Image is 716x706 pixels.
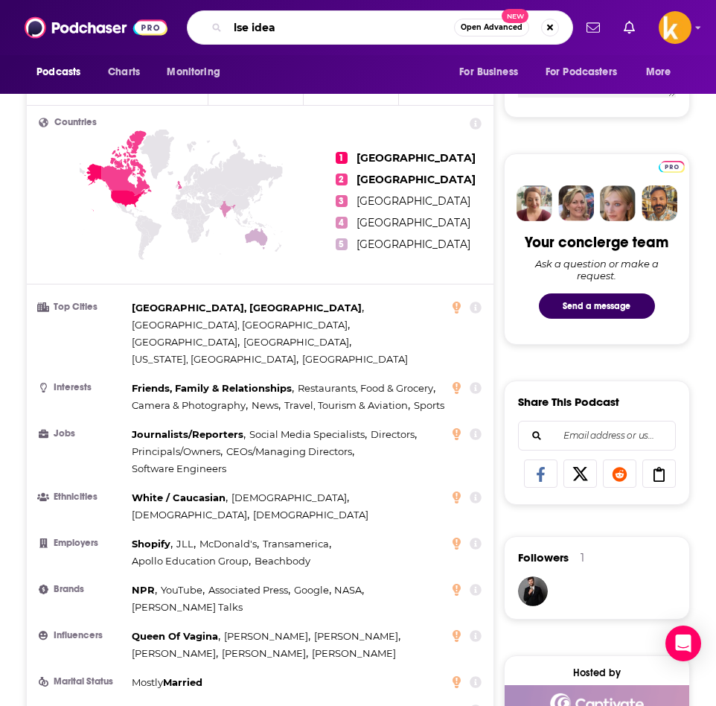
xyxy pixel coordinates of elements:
[132,351,298,368] span: ,
[518,576,548,606] a: JohirMia
[263,538,329,550] span: Transamerica
[284,397,410,414] span: ,
[659,11,691,44] button: Show profile menu
[132,353,296,365] span: [US_STATE], [GEOGRAPHIC_DATA]
[255,555,310,567] span: Beachbody
[336,217,348,229] span: 4
[563,459,597,488] a: Share on X/Twitter
[132,302,362,314] span: [GEOGRAPHIC_DATA], [GEOGRAPHIC_DATA]
[336,195,348,207] span: 3
[39,631,126,640] h3: Influencers
[249,426,367,443] span: ,
[208,584,288,596] span: Associated Press
[231,489,349,506] span: ,
[132,489,228,506] span: ,
[132,584,155,596] span: NPR
[294,584,329,596] span: Google
[54,118,97,127] span: Countries
[224,630,308,642] span: [PERSON_NAME]
[132,628,220,645] span: ,
[312,647,396,659] span: [PERSON_NAME]
[357,238,470,251] span: [GEOGRAPHIC_DATA]
[581,551,584,565] div: 1
[98,58,149,86] a: Charts
[226,445,352,457] span: CEOs/Managing Directors
[659,159,685,173] a: Pro website
[132,334,240,351] span: ,
[284,399,408,411] span: Travel, Tourism & Aviation
[603,459,636,488] a: Share on Reddit
[252,399,278,411] span: News
[132,538,170,550] span: Shopify
[132,382,292,394] span: Friends, Family & Relationships
[581,15,606,40] a: Show notifications dropdown
[252,397,281,414] span: ,
[461,24,522,31] span: Open Advanced
[525,233,668,252] div: Your concierge team
[454,19,529,36] button: Open AdvancedNew
[357,151,476,165] span: [GEOGRAPHIC_DATA]
[132,492,226,503] span: White / Caucasian
[132,380,294,397] span: ,
[132,535,173,553] span: ,
[199,535,259,553] span: ,
[132,445,220,457] span: Principals/Owners
[161,582,205,599] span: ,
[371,428,415,440] span: Directors
[518,258,676,282] div: Ask a question or make a request.
[39,383,126,392] h3: Interests
[132,601,243,613] span: [PERSON_NAME] Talks
[618,15,641,40] a: Show notifications dropdown
[176,538,194,550] span: JLL
[531,422,663,450] input: Email address or username...
[646,62,671,83] span: More
[132,428,243,440] span: Journalists/Reporters
[25,13,167,42] img: Podchaser - Follow, Share and Rate Podcasts
[224,628,310,645] span: ,
[336,152,348,164] span: 1
[39,429,126,439] h3: Jobs
[132,555,249,567] span: Apollo Education Group
[39,538,126,548] h3: Employers
[243,334,351,351] span: ,
[108,62,140,83] span: Charts
[642,185,677,221] img: Jon Profile
[636,58,690,86] button: open menu
[518,395,619,409] h3: Share This Podcast
[298,380,435,397] span: ,
[132,462,226,474] span: Software Engineers
[253,509,368,521] span: [DEMOGRAPHIC_DATA]
[357,194,470,208] span: [GEOGRAPHIC_DATA]
[539,293,655,319] button: Send a message
[505,667,689,679] div: Hosted by
[558,185,594,221] img: Barbara Profile
[132,630,218,642] span: Queen Of Vagina
[334,584,362,596] span: NASA
[132,299,364,317] span: ,
[263,535,331,553] span: ,
[449,58,537,86] button: open menu
[517,185,552,221] img: Sydney Profile
[518,421,676,451] div: Search followers
[132,582,157,599] span: ,
[226,443,354,460] span: ,
[228,16,454,39] input: Search podcasts, credits, & more...
[249,428,365,440] span: Social Media Specialists
[132,674,202,691] div: Mostly
[518,550,569,565] span: Followers
[36,62,80,83] span: Podcasts
[132,647,216,659] span: [PERSON_NAME]
[132,509,247,521] span: [DEMOGRAPHIC_DATA]
[334,582,364,599] span: ,
[243,336,349,348] span: [GEOGRAPHIC_DATA]
[314,630,398,642] span: [PERSON_NAME]
[132,426,246,443] span: ,
[176,535,196,553] span: ,
[132,319,348,331] span: [GEOGRAPHIC_DATA], [GEOGRAPHIC_DATA]
[222,647,306,659] span: [PERSON_NAME]
[414,399,444,411] span: Sports
[156,58,239,86] button: open menu
[132,317,350,334] span: ,
[546,62,617,83] span: For Podcasters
